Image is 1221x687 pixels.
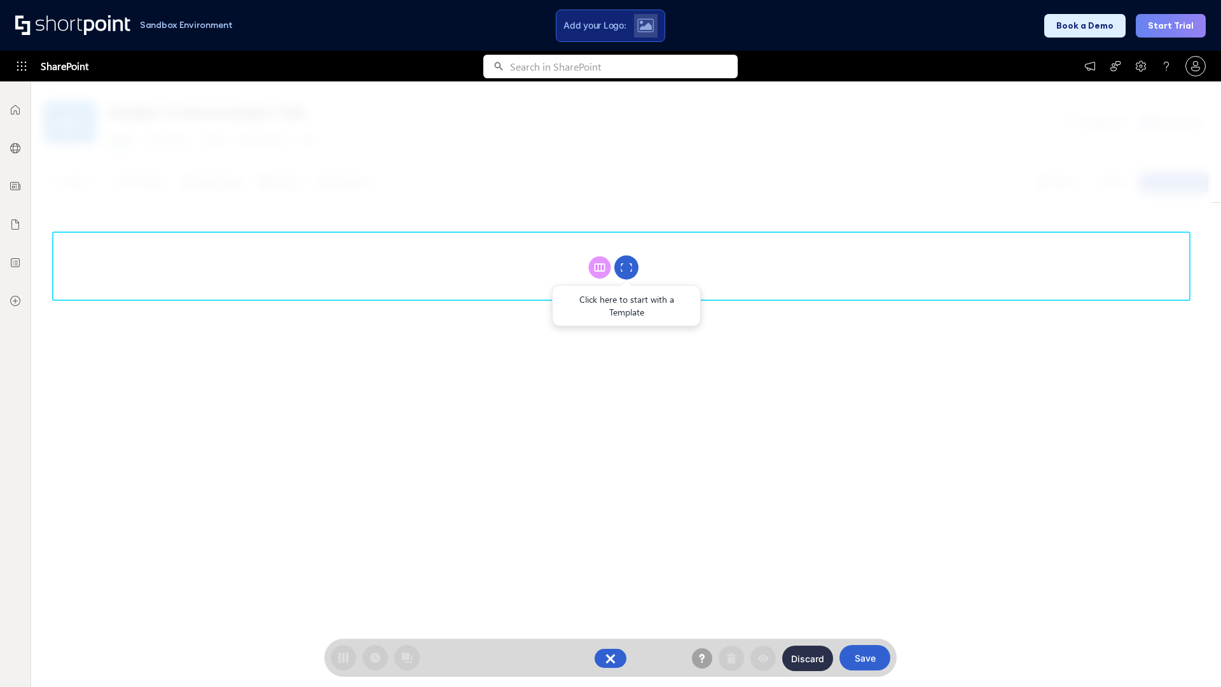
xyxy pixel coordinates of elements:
[563,20,626,31] span: Add your Logo:
[140,22,233,29] h1: Sandbox Environment
[1136,14,1206,38] button: Start Trial
[510,55,738,78] input: Search in SharePoint
[1157,626,1221,687] iframe: Chat Widget
[637,18,654,32] img: Upload logo
[1044,14,1126,38] button: Book a Demo
[839,645,890,670] button: Save
[41,51,88,81] span: SharePoint
[782,646,833,671] button: Discard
